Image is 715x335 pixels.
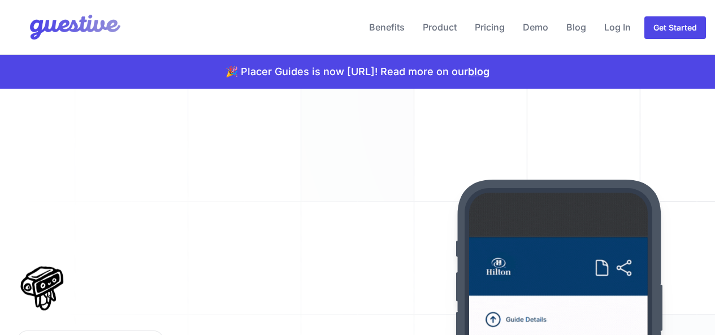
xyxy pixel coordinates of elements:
a: Benefits [365,14,409,41]
img: Your Company [9,5,123,50]
a: blog [468,66,489,77]
a: Log In [600,14,635,41]
a: Get Started [644,16,706,39]
a: Pricing [470,14,509,41]
a: Demo [518,14,553,41]
a: Product [418,14,461,41]
p: 🎉 Placer Guides is now [URL]! Read more on our [226,64,489,80]
a: Blog [562,14,591,41]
